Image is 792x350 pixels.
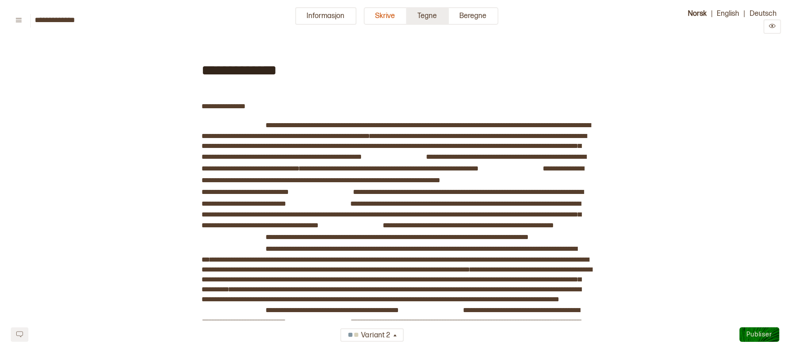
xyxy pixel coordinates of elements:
span: Publiser [747,331,772,338]
a: Preview [764,23,781,32]
button: Tegne [407,7,449,25]
button: Preview [764,19,781,34]
button: English [713,7,744,19]
button: Informasjon [295,7,357,25]
button: Publiser [740,327,779,342]
a: Tegne [407,7,449,34]
div: Variant 2 [346,328,392,343]
button: Beregne [449,7,499,25]
a: Beregne [449,7,499,34]
a: Skrive [364,7,407,34]
button: Deutsch [745,7,781,19]
button: Norsk [683,7,711,19]
svg: Preview [769,23,776,29]
button: Variant 2 [340,328,404,342]
div: | | [668,7,781,34]
button: Skrive [364,7,407,25]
